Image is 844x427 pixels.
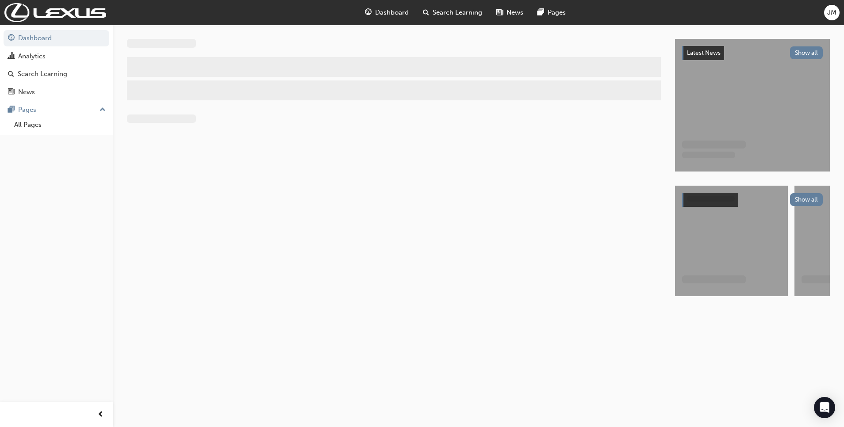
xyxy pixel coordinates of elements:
span: up-icon [100,104,106,116]
span: Pages [548,8,566,18]
span: News [506,8,523,18]
span: search-icon [8,70,14,78]
span: guage-icon [365,7,372,18]
div: Pages [18,105,36,115]
a: All Pages [11,118,109,132]
div: Open Intercom Messenger [814,397,835,418]
button: Show all [790,193,823,206]
a: guage-iconDashboard [358,4,416,22]
button: JM [824,5,840,20]
span: news-icon [496,7,503,18]
a: Dashboard [4,30,109,46]
span: pages-icon [8,106,15,114]
span: pages-icon [537,7,544,18]
a: Latest NewsShow all [682,46,823,60]
div: News [18,87,35,97]
span: Search Learning [433,8,482,18]
a: search-iconSearch Learning [416,4,489,22]
span: news-icon [8,88,15,96]
a: pages-iconPages [530,4,573,22]
a: news-iconNews [489,4,530,22]
span: guage-icon [8,34,15,42]
img: Trak [4,3,106,22]
button: Pages [4,102,109,118]
span: chart-icon [8,53,15,61]
a: Show all [682,193,823,207]
span: Latest News [687,49,721,57]
a: News [4,84,109,100]
span: prev-icon [97,409,104,420]
span: Dashboard [375,8,409,18]
div: Search Learning [18,69,67,79]
span: search-icon [423,7,429,18]
button: Show all [790,46,823,59]
a: Analytics [4,48,109,65]
span: JM [827,8,836,18]
a: Search Learning [4,66,109,82]
button: DashboardAnalyticsSearch LearningNews [4,28,109,102]
div: Analytics [18,51,46,61]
